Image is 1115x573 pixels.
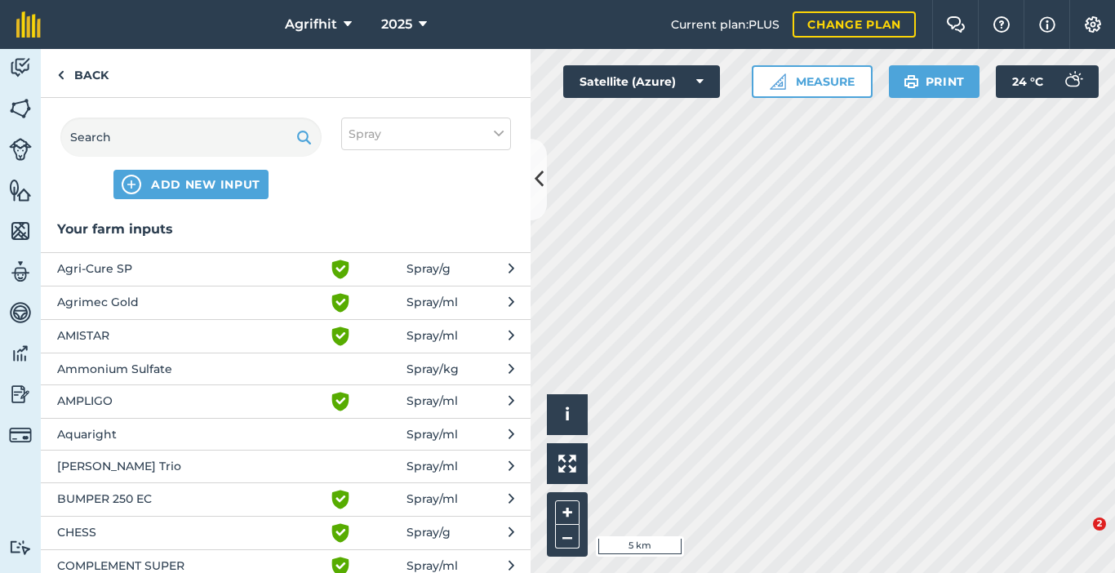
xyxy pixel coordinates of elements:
img: fieldmargin Logo [16,11,41,38]
span: AMISTAR [57,326,324,346]
img: svg+xml;base64,PHN2ZyB4bWxucz0iaHR0cDovL3d3dy53My5vcmcvMjAwMC9zdmciIHdpZHRoPSIxOSIgaGVpZ2h0PSIyNC... [296,127,312,147]
button: 24 °C [996,65,1099,98]
img: svg+xml;base64,PD94bWwgdmVyc2lvbj0iMS4wIiBlbmNvZGluZz0idXRmLTgiPz4KPCEtLSBHZW5lcmF0b3I6IEFkb2JlIE... [9,56,32,80]
img: svg+xml;base64,PHN2ZyB4bWxucz0iaHR0cDovL3d3dy53My5vcmcvMjAwMC9zdmciIHdpZHRoPSI1NiIgaGVpZ2h0PSI2MC... [9,178,32,202]
h3: Your farm inputs [41,219,531,240]
img: svg+xml;base64,PHN2ZyB4bWxucz0iaHR0cDovL3d3dy53My5vcmcvMjAwMC9zdmciIHdpZHRoPSIxOSIgaGVpZ2h0PSIyNC... [904,72,919,91]
input: Search [60,118,322,157]
span: Spray / kg [406,360,459,378]
a: Back [41,49,125,97]
img: svg+xml;base64,PD94bWwgdmVyc2lvbj0iMS4wIiBlbmNvZGluZz0idXRmLTgiPz4KPCEtLSBHZW5lcmF0b3I6IEFkb2JlIE... [9,138,32,161]
span: Agrimec Gold [57,293,324,313]
span: Spray / g [406,260,451,279]
span: Ammonium Sulfate [57,360,324,378]
span: Spray / ml [406,490,458,509]
span: ADD NEW INPUT [151,176,260,193]
img: svg+xml;base64,PD94bWwgdmVyc2lvbj0iMS4wIiBlbmNvZGluZz0idXRmLTgiPz4KPCEtLSBHZW5lcmF0b3I6IEFkb2JlIE... [9,540,32,555]
img: svg+xml;base64,PHN2ZyB4bWxucz0iaHR0cDovL3d3dy53My5vcmcvMjAwMC9zdmciIHdpZHRoPSI1NiIgaGVpZ2h0PSI2MC... [9,96,32,121]
img: svg+xml;base64,PD94bWwgdmVyc2lvbj0iMS4wIiBlbmNvZGluZz0idXRmLTgiPz4KPCEtLSBHZW5lcmF0b3I6IEFkb2JlIE... [1056,65,1089,98]
button: AMPLIGO Spray/ml [41,384,531,418]
span: Aquaright [57,425,324,443]
span: Spray [349,125,381,143]
span: Spray / ml [406,425,458,443]
button: Agrimec Gold Spray/ml [41,286,531,319]
span: AMPLIGO [57,392,324,411]
button: Aquaright Spray/ml [41,418,531,450]
img: svg+xml;base64,PD94bWwgdmVyc2lvbj0iMS4wIiBlbmNvZGluZz0idXRmLTgiPz4KPCEtLSBHZW5lcmF0b3I6IEFkb2JlIE... [9,382,32,406]
span: Spray / ml [406,457,458,475]
button: + [555,500,580,525]
img: svg+xml;base64,PHN2ZyB4bWxucz0iaHR0cDovL3d3dy53My5vcmcvMjAwMC9zdmciIHdpZHRoPSIxNyIgaGVpZ2h0PSIxNy... [1039,15,1055,34]
button: ADD NEW INPUT [113,170,269,199]
img: svg+xml;base64,PHN2ZyB4bWxucz0iaHR0cDovL3d3dy53My5vcmcvMjAwMC9zdmciIHdpZHRoPSI1NiIgaGVpZ2h0PSI2MC... [9,219,32,243]
button: – [555,525,580,549]
img: svg+xml;base64,PD94bWwgdmVyc2lvbj0iMS4wIiBlbmNvZGluZz0idXRmLTgiPz4KPCEtLSBHZW5lcmF0b3I6IEFkb2JlIE... [9,260,32,284]
img: Two speech bubbles overlapping with the left bubble in the forefront [946,16,966,33]
img: Ruler icon [770,73,786,90]
img: Four arrows, one pointing top left, one top right, one bottom right and the last bottom left [558,455,576,473]
span: Current plan : PLUS [671,16,780,33]
button: [PERSON_NAME] Trio Spray/ml [41,450,531,482]
button: Satellite (Azure) [563,65,720,98]
button: i [547,394,588,435]
span: Spray / ml [406,293,458,313]
span: Agri-Cure SP [57,260,324,279]
button: Spray [341,118,511,150]
img: svg+xml;base64,PD94bWwgdmVyc2lvbj0iMS4wIiBlbmNvZGluZz0idXRmLTgiPz4KPCEtLSBHZW5lcmF0b3I6IEFkb2JlIE... [9,424,32,446]
span: i [565,404,570,424]
button: Measure [752,65,873,98]
img: svg+xml;base64,PD94bWwgdmVyc2lvbj0iMS4wIiBlbmNvZGluZz0idXRmLTgiPz4KPCEtLSBHZW5lcmF0b3I6IEFkb2JlIE... [9,341,32,366]
img: svg+xml;base64,PHN2ZyB4bWxucz0iaHR0cDovL3d3dy53My5vcmcvMjAwMC9zdmciIHdpZHRoPSI5IiBoZWlnaHQ9IjI0Ii... [57,65,64,85]
iframe: Intercom live chat [1059,517,1099,557]
span: BUMPER 250 EC [57,490,324,509]
span: Spray / ml [406,392,458,411]
img: svg+xml;base64,PHN2ZyB4bWxucz0iaHR0cDovL3d3dy53My5vcmcvMjAwMC9zdmciIHdpZHRoPSIxNCIgaGVpZ2h0PSIyNC... [122,175,141,194]
span: 2 [1093,517,1106,531]
span: [PERSON_NAME] Trio [57,457,324,475]
button: Ammonium Sulfate Spray/kg [41,353,531,384]
button: AMISTAR Spray/ml [41,319,531,353]
span: CHESS [57,523,324,543]
span: Spray / ml [406,326,458,346]
span: Agrifhit [285,15,337,34]
button: Agri-Cure SP Spray/g [41,252,531,286]
span: 2025 [381,15,412,34]
span: 24 ° C [1012,65,1043,98]
a: Change plan [793,11,916,38]
button: Print [889,65,980,98]
img: A cog icon [1083,16,1103,33]
span: Spray / g [406,523,451,543]
button: BUMPER 250 EC Spray/ml [41,482,531,516]
img: A question mark icon [992,16,1011,33]
img: svg+xml;base64,PD94bWwgdmVyc2lvbj0iMS4wIiBlbmNvZGluZz0idXRmLTgiPz4KPCEtLSBHZW5lcmF0b3I6IEFkb2JlIE... [9,300,32,325]
button: CHESS Spray/g [41,516,531,549]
